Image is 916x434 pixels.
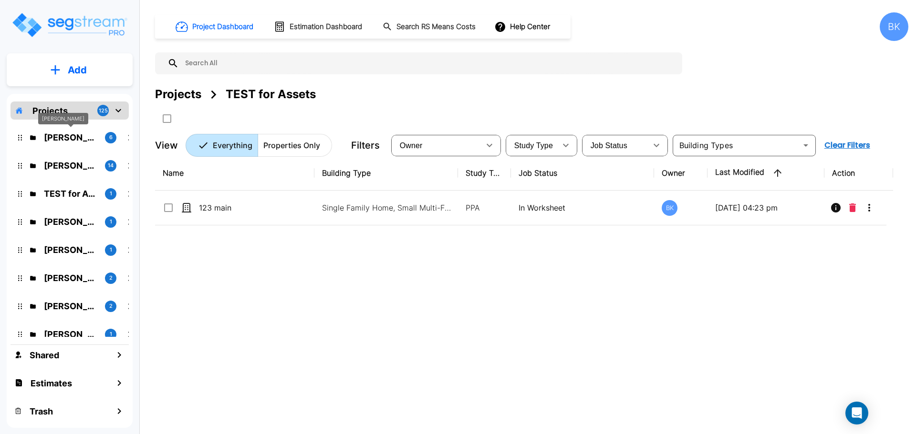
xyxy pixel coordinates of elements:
h1: Estimation Dashboard [290,21,362,32]
button: Clear Filters [821,136,874,155]
p: Filters [351,138,380,152]
button: Properties Only [258,134,332,157]
p: 1 [110,246,112,254]
div: Platform [186,134,332,157]
p: 1 [110,218,112,226]
p: View [155,138,178,152]
button: SelectAll [157,109,177,128]
p: Add [68,63,87,77]
span: Job Status [591,141,627,150]
div: BK [880,12,908,41]
div: [PERSON_NAME] [38,113,88,125]
p: Tracy Keffer [44,300,97,313]
button: Estimation Dashboard [270,17,367,37]
button: Everything [186,134,258,157]
th: Last Modified [708,156,824,191]
th: Study Type [458,156,511,191]
th: Owner [654,156,707,191]
h1: Estimates [31,377,72,390]
button: More-Options [860,198,879,217]
h1: Project Dashboard [192,21,253,32]
button: Info [826,198,845,217]
p: 2 [109,274,113,282]
th: Name [155,156,314,191]
p: Projects [32,104,68,117]
p: PPA [466,202,503,213]
input: Search All [179,52,677,74]
button: Delete [845,198,860,217]
button: Project Dashboard [172,16,259,37]
p: Properties Only [263,140,320,151]
p: 6 [109,133,113,141]
p: Marci Fair [44,159,97,172]
input: Building Types [676,139,797,152]
button: Open [799,139,812,152]
p: Everything [213,140,252,151]
p: 1 [110,330,112,338]
p: TEST for Assets [44,187,97,200]
div: Projects [155,86,201,103]
th: Building Type [314,156,458,191]
h1: Search RS Means Costs [396,21,476,32]
p: Tom Curtin [44,215,97,228]
p: Single Family Home, Small Multi-Family Residential Site [322,202,451,213]
p: Kirk Johanson [44,272,97,284]
div: Select [584,132,647,159]
div: Select [508,132,556,159]
p: 2 [109,302,113,310]
button: Help Center [492,18,554,36]
p: Stan Dixon [44,243,97,256]
p: Andrea Vacaflor Ayoroa [44,131,97,144]
p: [DATE] 04:23 pm [715,202,817,213]
h1: Shared [30,349,59,362]
div: TEST for Assets [226,86,316,103]
h1: Trash [30,405,53,418]
p: Sandra Dickinson [44,328,97,341]
div: Open Intercom Messenger [845,402,868,424]
div: BK [662,200,677,216]
button: Search RS Means Costs [379,18,481,36]
span: Owner [400,141,423,150]
p: 1 [110,190,112,198]
img: Logo [11,11,128,39]
span: Study Type [514,141,553,150]
p: 125 [99,107,108,115]
p: In Worksheet [519,202,647,213]
p: 14 [108,161,114,170]
th: Action [824,156,894,191]
th: Job Status [511,156,655,191]
p: 123 main [199,202,294,213]
div: Select [393,132,480,159]
button: Add [7,56,133,84]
